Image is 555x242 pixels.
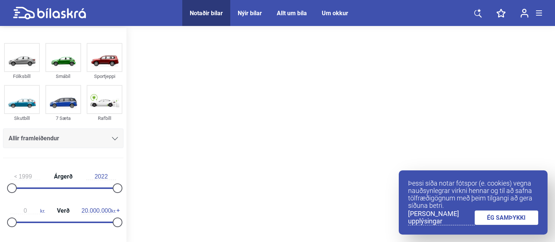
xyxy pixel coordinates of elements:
div: Sportjeppi [87,72,122,81]
div: Rafbíll [87,114,122,122]
a: Nýir bílar [238,10,262,17]
a: Um okkur [322,10,348,17]
span: Allir framleiðendur [9,133,59,144]
span: Verð [55,208,71,214]
div: Skutbíll [4,114,40,122]
div: Smábíl [45,72,81,81]
div: 7 Sæta [45,114,81,122]
a: Allt um bíla [277,10,307,17]
img: user-login.svg [520,9,529,18]
span: kr. [81,207,116,214]
p: Þessi síða notar fótspor (e. cookies) vegna nauðsynlegrar virkni hennar og til að safna tölfræðig... [408,180,538,209]
div: Fólksbíll [4,72,40,81]
a: ÉG SAMÞYKKI [475,210,539,225]
span: Árgerð [52,174,74,180]
span: kr. [10,207,45,214]
a: Notaðir bílar [190,10,223,17]
a: [PERSON_NAME] upplýsingar [408,210,475,225]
